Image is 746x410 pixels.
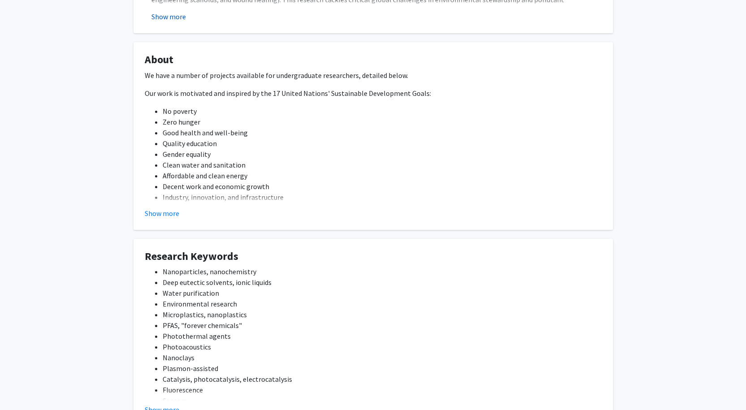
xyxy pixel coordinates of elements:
[163,127,602,138] li: Good health and well-being
[163,138,602,149] li: Quality education
[163,181,602,192] li: Decent work and economic growth
[145,53,602,66] h4: About
[163,266,602,277] li: Nanoparticles, nanochemistry
[163,395,602,406] li: Sensors
[163,149,602,160] li: Gender equality
[163,117,602,127] li: Zero hunger
[163,160,602,170] li: Clean water and sanitation
[163,288,602,298] li: Water purification
[163,331,602,341] li: Photothermal agents
[145,250,602,263] h4: Research Keywords
[163,352,602,363] li: Nanoclays
[163,277,602,288] li: Deep eutectic solvents, ionic liquids
[151,11,186,22] button: Show more
[163,192,602,203] li: Industry, innovation, and infrastructure
[163,320,602,331] li: PFAS, "forever chemicals"
[7,370,38,403] iframe: Chat
[163,341,602,352] li: Photoacoustics
[145,208,179,219] button: Show more
[163,374,602,384] li: Catalysis, photocatalysis, electrocatalysis
[163,106,602,117] li: No poverty
[163,363,602,374] li: Plasmon-assisted
[163,170,602,181] li: Affordable and clean energy
[163,384,602,395] li: Fluorescence
[163,203,602,213] li: Reduced inequalities
[163,309,602,320] li: Microplastics, nanoplastics
[163,298,602,309] li: Environmental research
[145,88,602,99] p: Our work is motivated and inspired by the 17 United Nations' Sustainable Development Goals:
[145,70,602,81] p: We have a number of projects available for undergraduate researchers, detailed below.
